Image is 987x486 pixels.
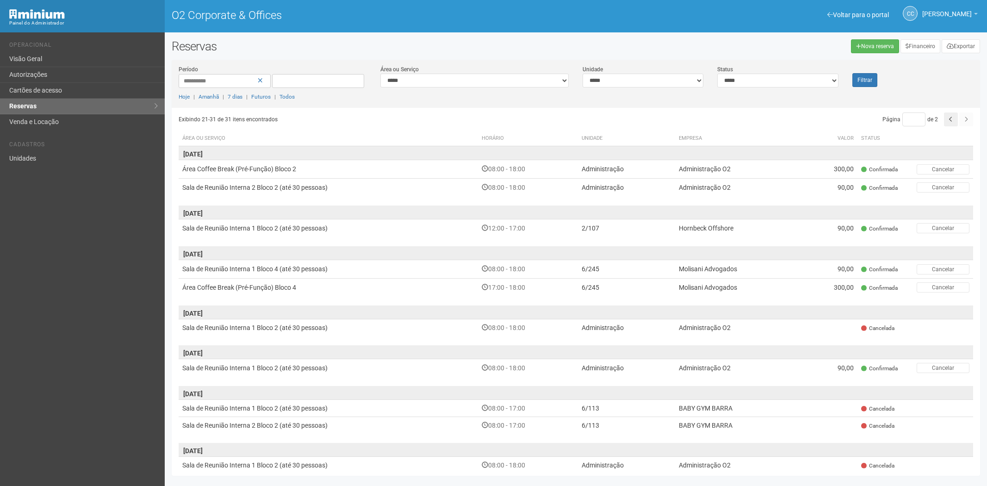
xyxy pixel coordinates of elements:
strong: [DATE] [183,390,203,398]
h1: O2 Corporate & Offices [172,9,569,21]
a: Financeiro [900,39,940,53]
td: Administração O2 [675,160,804,178]
strong: [DATE] [183,447,203,455]
td: Sala de Reunião Interna 1 Bloco 2 (até 30 pessoas) [179,400,478,417]
label: Status [717,65,733,74]
td: Sala de Reunião Interna 1 Bloco 2 (até 30 pessoas) [179,359,478,377]
td: BABY GYM BARRA [675,417,804,434]
span: Cancelada [861,462,894,470]
label: Área ou Serviço [380,65,419,74]
td: 08:00 - 18:00 [478,178,578,196]
label: Período [179,65,198,74]
span: Cancelada [861,422,894,430]
th: Horário [478,131,578,146]
span: | [223,93,224,100]
div: Painel do Administrador [9,19,158,27]
td: 08:00 - 18:00 [478,260,578,278]
strong: [DATE] [183,150,203,158]
td: Molisani Advogados [675,260,804,278]
span: Confirmada [861,184,898,192]
td: Administração O2 [675,319,804,336]
th: Valor [804,131,857,146]
button: Cancelar [917,264,969,274]
td: Hornbeck Offshore [675,219,804,237]
td: 08:00 - 18:00 [478,160,578,178]
strong: [DATE] [183,250,203,258]
button: Exportar [942,39,980,53]
td: Administração [578,319,675,336]
span: Confirmada [861,365,898,373]
span: Cancelada [861,324,894,332]
td: 6/113 [578,417,675,434]
strong: [DATE] [183,210,203,217]
li: Operacional [9,42,158,51]
td: Sala de Reunião Interna 1 Bloco 2 (até 30 pessoas) [179,457,478,474]
th: Área ou Serviço [179,131,478,146]
a: Amanhã [199,93,219,100]
td: 6/245 [578,260,675,278]
td: 300,00 [804,278,857,296]
td: 2/107 [578,219,675,237]
td: Administração O2 [675,359,804,377]
td: 08:00 - 17:00 [478,400,578,417]
a: Futuros [251,93,271,100]
button: Filtrar [852,73,877,87]
td: Administração [578,178,675,196]
span: Confirmada [861,266,898,274]
td: Área Coffee Break (Pré-Função) Bloco 2 [179,160,478,178]
td: 90,00 [804,260,857,278]
button: Cancelar [917,164,969,174]
td: 90,00 [804,219,857,237]
td: Molisani Advogados [675,278,804,296]
td: 90,00 [804,359,857,377]
td: BABY GYM BARRA [675,400,804,417]
td: 08:00 - 18:00 [478,359,578,377]
span: Confirmada [861,225,898,233]
td: 12:00 - 17:00 [478,219,578,237]
th: Empresa [675,131,804,146]
td: 300,00 [804,160,857,178]
td: 6/113 [578,400,675,417]
td: 90,00 [804,178,857,196]
td: 17:00 - 18:00 [478,278,578,296]
td: Administração O2 [675,457,804,474]
button: Cancelar [917,182,969,193]
td: 6/245 [578,278,675,296]
a: Hoje [179,93,190,100]
span: Camila Catarina Lima [922,1,972,18]
span: Confirmada [861,284,898,292]
strong: [DATE] [183,310,203,317]
button: Cancelar [917,223,969,233]
a: CC [903,6,918,21]
a: 7 dias [228,93,242,100]
td: Sala de Reunião Interna 1 Bloco 2 (até 30 pessoas) [179,319,478,336]
span: | [193,93,195,100]
div: Exibindo 21-31 de 31 itens encontrados [179,112,578,126]
span: Página de 2 [882,116,938,123]
td: Sala de Reunião Interna 2 Bloco 2 (até 30 pessoas) [179,417,478,434]
td: Área Coffee Break (Pré-Função) Bloco 4 [179,278,478,296]
td: Administração O2 [675,178,804,196]
td: Administração [578,457,675,474]
td: Administração [578,359,675,377]
button: Cancelar [917,363,969,373]
td: 08:00 - 17:00 [478,417,578,434]
button: Cancelar [917,282,969,293]
span: Cancelada [861,405,894,413]
span: Confirmada [861,166,898,174]
span: | [246,93,248,100]
span: | [274,93,276,100]
a: Nova reserva [851,39,899,53]
strong: [DATE] [183,349,203,357]
h2: Reservas [172,39,569,53]
li: Cadastros [9,141,158,151]
td: Sala de Reunião Interna 2 Bloco 2 (até 30 pessoas) [179,178,478,196]
a: Voltar para o portal [827,11,889,19]
img: Minium [9,9,65,19]
th: Unidade [578,131,675,146]
td: Sala de Reunião Interna 1 Bloco 2 (até 30 pessoas) [179,219,478,237]
td: Administração [578,160,675,178]
td: 08:00 - 18:00 [478,457,578,474]
a: [PERSON_NAME] [922,12,978,19]
th: Status [857,131,913,146]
